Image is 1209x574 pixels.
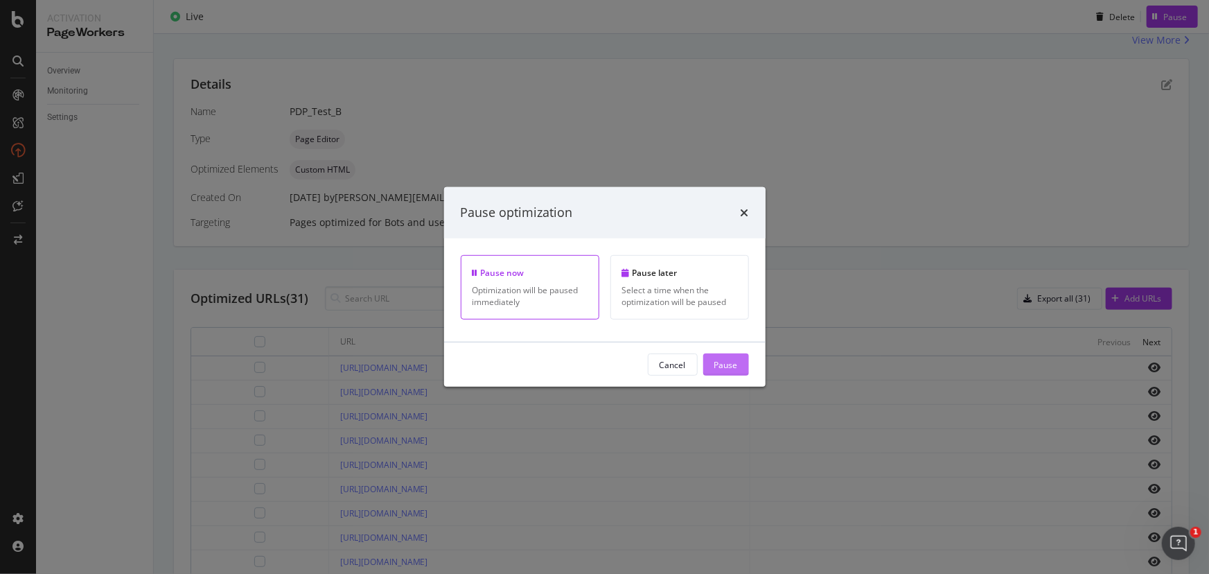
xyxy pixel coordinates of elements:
div: Cancel [660,358,686,370]
button: Pause [703,354,749,376]
div: Pause now [473,267,588,279]
div: modal [444,187,766,387]
div: Optimization will be paused immediately [473,284,588,308]
div: Pause [714,358,738,370]
div: times [741,204,749,222]
button: Cancel [648,354,698,376]
div: Select a time when the optimization will be paused [622,284,737,308]
div: Pause optimization [461,204,573,222]
iframe: Intercom live chat [1162,527,1195,560]
div: Pause later [622,267,737,279]
span: 1 [1190,527,1201,538]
